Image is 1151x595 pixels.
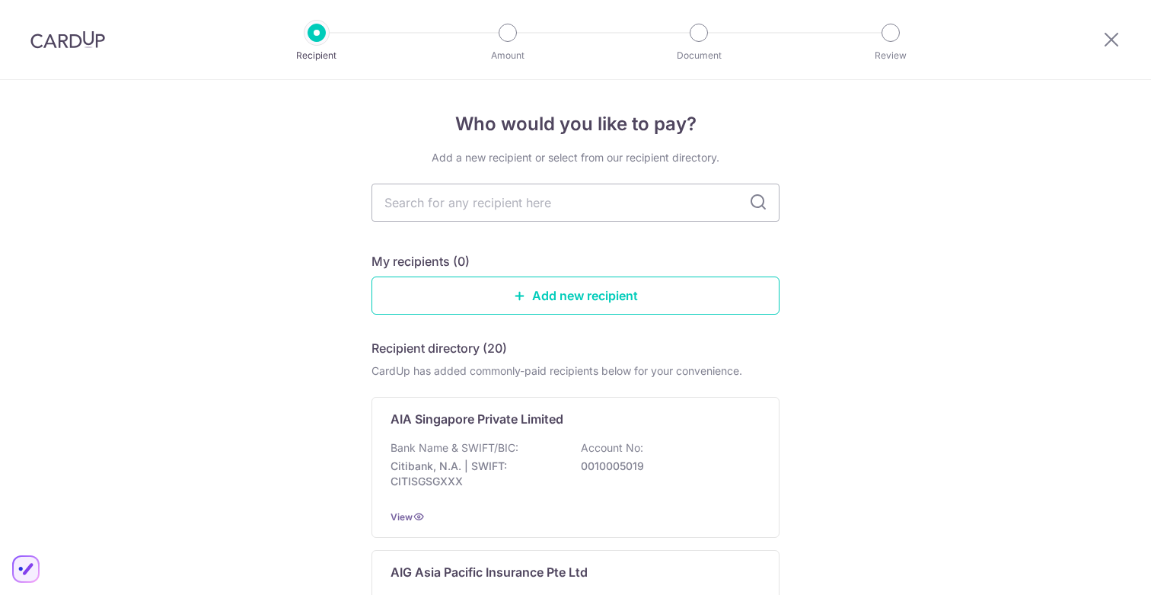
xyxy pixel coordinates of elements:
[371,150,780,165] div: Add a new recipient or select from our recipient directory.
[391,511,413,523] a: View
[834,48,947,63] p: Review
[371,252,470,270] h5: My recipients (0)
[581,459,751,474] p: 0010005019
[642,48,755,63] p: Document
[391,410,563,428] p: AIA Singapore Private Limited
[1053,549,1136,587] iframe: Opens a widget where you can find more information
[371,277,780,315] a: Add new recipient
[260,48,373,63] p: Recipient
[451,48,564,63] p: Amount
[391,563,588,581] p: AIG Asia Pacific Insurance Pte Ltd
[371,110,780,138] h4: Who would you like to pay?
[30,30,105,49] img: CardUp
[391,459,561,489] p: Citibank, N.A. | SWIFT: CITISGSGXXX
[371,339,507,357] h5: Recipient directory (20)
[581,440,643,456] p: Account No:
[391,440,518,456] p: Bank Name & SWIFT/BIC:
[371,184,780,222] input: Search for any recipient here
[371,363,780,379] div: CardUp has added commonly-paid recipients below for your convenience.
